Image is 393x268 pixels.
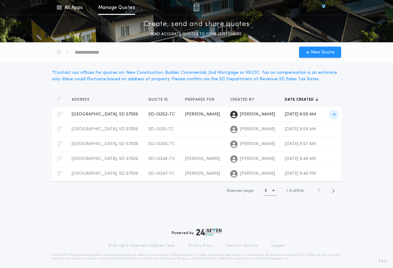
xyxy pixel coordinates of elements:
span: [GEOGRAPHIC_DATA], SD 57006 [72,171,138,176]
span: [DATE] 8:59 AM [285,112,316,117]
span: SD-13248-TC [148,157,175,161]
span: SD-13251-TC [148,127,174,132]
span: [DATE] 8:48 AM [285,157,316,161]
img: logo [196,228,222,236]
span: [PERSON_NAME] [185,157,220,161]
span: [PERSON_NAME] [185,171,220,176]
span: [GEOGRAPHIC_DATA], SD 57006 [72,112,138,117]
span: [PERSON_NAME] [240,171,275,177]
span: Date created [285,97,315,102]
span: [PERSON_NAME] [240,111,275,118]
p: SEND ACCURATE QUOTES TO YOUR CUSTOMERS. [150,31,243,37]
div: * Contact our offices for quotes on: New Construction, Builder, Commercial, 2nd Mortgage or HELOC... [52,69,341,82]
span: SD-13247-TC [148,171,175,176]
p: © All rights reserved. 24|Seven Fees [108,243,175,248]
span: SD-13252-TC [148,112,175,117]
button: Date created [285,97,319,103]
div: Powered by [171,228,222,236]
img: img [193,4,199,11]
span: of 3142 [293,188,304,194]
p: Create, send and share quotes [144,19,250,29]
button: Created by [230,97,259,103]
button: Address [72,97,94,103]
span: Rows per page: [227,189,254,193]
span: Address [72,97,91,102]
span: Created by [230,97,256,102]
h1: 5 [265,188,267,194]
span: [GEOGRAPHIC_DATA], SD 57006 [72,127,138,132]
span: 1 [286,189,288,193]
button: New Quote [299,47,341,58]
span: 5 [290,189,292,193]
span: [PERSON_NAME] [240,126,275,132]
button: 5 [265,186,277,196]
span: [DATE] 8:57 AM [285,142,316,146]
span: [GEOGRAPHIC_DATA], SD 57006 [72,157,138,161]
img: vs-icon [311,4,336,10]
a: Support [271,243,285,248]
span: Quote ID [148,97,169,102]
span: [DATE] 8:59 AM [285,127,316,132]
span: [PERSON_NAME] [185,112,220,117]
a: [URL][DOMAIN_NAME] [197,258,228,260]
span: [PERSON_NAME] [240,156,275,162]
span: [DATE] 9:46 PM [285,171,316,176]
button: Quote ID [148,97,173,103]
span: New Quote [311,49,335,56]
span: 3.8.0 [378,258,387,264]
span: [GEOGRAPHIC_DATA], SD 57006 [72,142,138,146]
span: SD-13250-TC [148,142,175,146]
a: Privacy Policy [188,243,213,248]
p: DISCLAIMER: This estimate is provided for informational purposes only. 24|Seven Fees, a product o... [52,253,341,261]
a: Terms of Service [226,243,257,248]
span: Prepared for [185,97,216,102]
span: [PERSON_NAME] [240,141,275,147]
